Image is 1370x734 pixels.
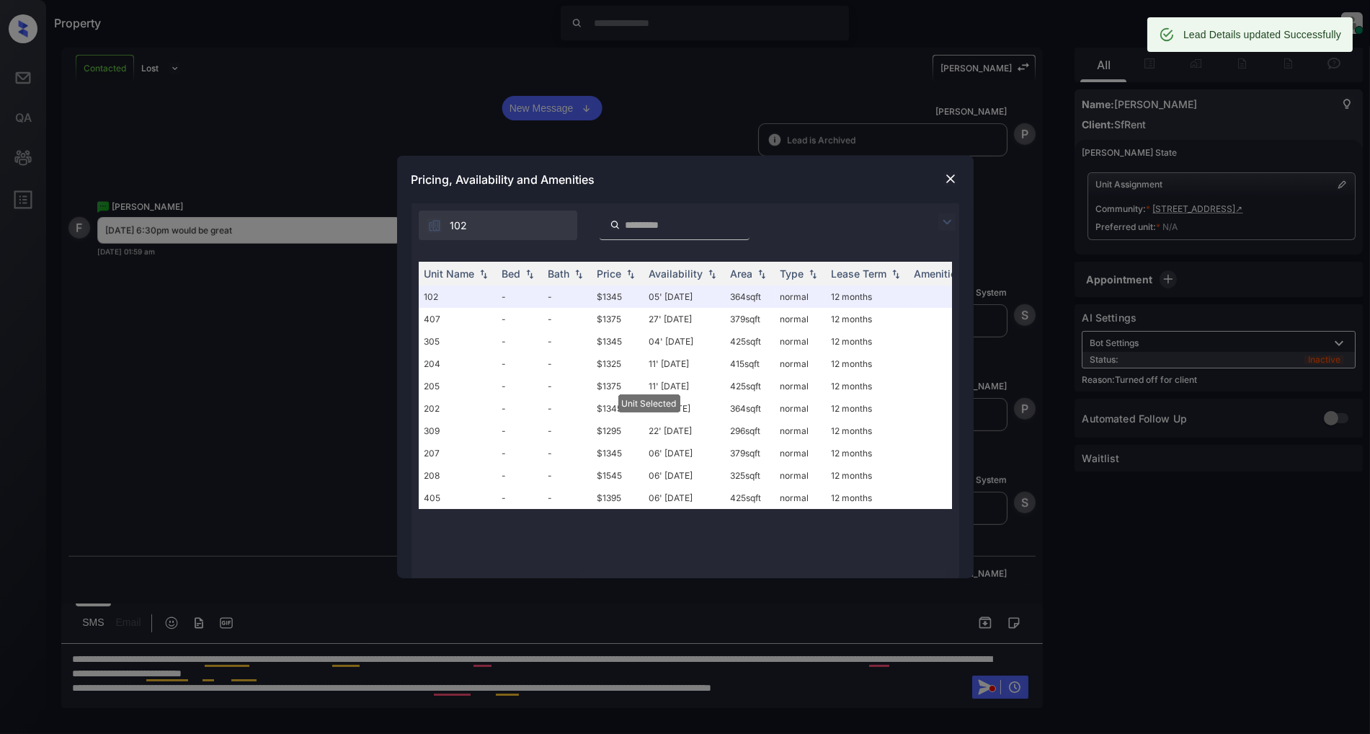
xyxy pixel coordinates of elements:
td: 06' [DATE] [644,464,725,487]
td: 12 months [826,308,909,330]
span: 102 [450,218,468,234]
td: 305 [419,330,497,353]
td: - [543,308,592,330]
td: 364 sqft [725,397,775,420]
td: - [497,420,543,442]
td: 202 [419,397,497,420]
td: - [497,442,543,464]
div: Pricing, Availability and Amenities [397,156,974,203]
td: - [543,420,592,442]
td: 425 sqft [725,330,775,353]
img: sorting [522,269,537,279]
img: icon-zuma [427,218,442,233]
td: 12 months [826,330,909,353]
td: - [497,353,543,375]
div: Lead Details updated Successfully [1183,22,1341,48]
td: 204 [419,353,497,375]
td: 379 sqft [725,442,775,464]
td: 207 [419,442,497,464]
td: 405 [419,487,497,509]
td: $1325 [592,353,644,375]
td: 12 months [826,442,909,464]
img: icon-zuma [610,218,620,231]
td: 208 [419,464,497,487]
td: - [543,375,592,397]
td: - [497,330,543,353]
img: sorting [889,269,903,279]
td: 12 months [826,487,909,509]
td: 05' [DATE] [644,286,725,308]
td: normal [775,397,826,420]
div: Bed [502,267,521,280]
td: 12 months [826,375,909,397]
div: Unit Name [424,267,475,280]
td: 407 [419,308,497,330]
div: Availability [649,267,703,280]
div: Price [597,267,622,280]
td: 16' [DATE] [644,397,725,420]
td: normal [775,442,826,464]
div: Lease Term [832,267,887,280]
td: normal [775,353,826,375]
td: normal [775,308,826,330]
td: $1345 [592,397,644,420]
td: 364 sqft [725,286,775,308]
td: - [497,375,543,397]
img: sorting [623,269,638,279]
td: 06' [DATE] [644,487,725,509]
td: 12 months [826,353,909,375]
td: 425 sqft [725,487,775,509]
td: normal [775,487,826,509]
img: sorting [755,269,769,279]
td: 325 sqft [725,464,775,487]
td: 06' [DATE] [644,442,725,464]
td: 11' [DATE] [644,375,725,397]
td: $1395 [592,487,644,509]
td: 11' [DATE] [644,353,725,375]
td: 12 months [826,286,909,308]
td: 205 [419,375,497,397]
td: normal [775,420,826,442]
td: $1345 [592,286,644,308]
td: $1375 [592,375,644,397]
td: 415 sqft [725,353,775,375]
td: 04' [DATE] [644,330,725,353]
td: $1295 [592,420,644,442]
td: - [543,286,592,308]
td: - [497,286,543,308]
td: normal [775,330,826,353]
div: Type [780,267,804,280]
img: sorting [476,269,491,279]
td: 309 [419,420,497,442]
td: 12 months [826,397,909,420]
td: - [543,442,592,464]
td: 425 sqft [725,375,775,397]
img: sorting [571,269,586,279]
td: - [543,353,592,375]
td: - [497,308,543,330]
td: normal [775,375,826,397]
td: 22' [DATE] [644,420,725,442]
td: - [543,397,592,420]
div: Area [731,267,753,280]
td: $1545 [592,464,644,487]
div: Amenities [915,267,963,280]
td: $1375 [592,308,644,330]
td: 379 sqft [725,308,775,330]
img: close [943,172,958,186]
td: - [543,330,592,353]
td: normal [775,464,826,487]
img: icon-zuma [938,213,956,231]
td: $1345 [592,442,644,464]
td: 27' [DATE] [644,308,725,330]
td: 296 sqft [725,420,775,442]
img: sorting [806,269,820,279]
td: - [543,487,592,509]
div: Bath [548,267,570,280]
td: 102 [419,286,497,308]
td: - [543,464,592,487]
td: $1345 [592,330,644,353]
td: normal [775,286,826,308]
td: 12 months [826,420,909,442]
td: 12 months [826,464,909,487]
